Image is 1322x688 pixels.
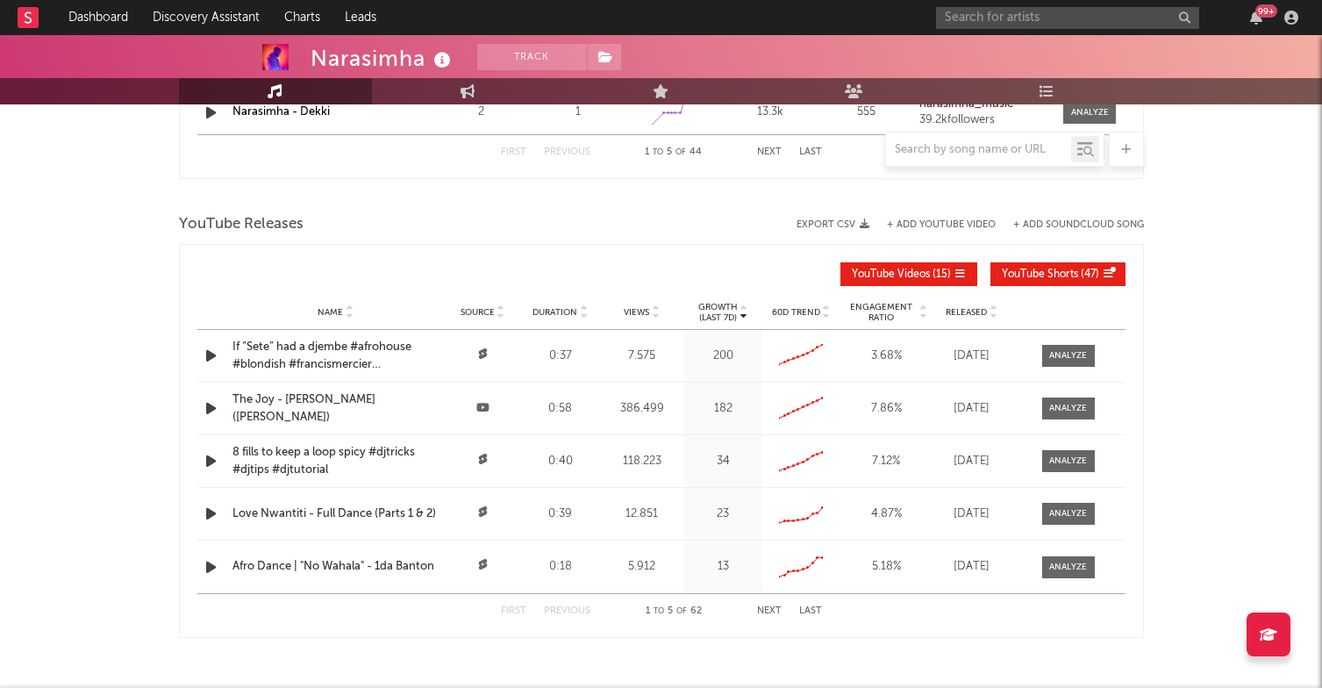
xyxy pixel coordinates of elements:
[1255,4,1277,18] div: 99 +
[676,607,687,615] span: of
[604,453,680,470] div: 118.223
[887,220,996,230] button: + Add YouTube Video
[845,348,928,365] div: 3.68 %
[604,505,680,523] div: 12.851
[726,104,814,121] div: 13.3k
[625,601,722,622] div: 1 5 62
[534,104,622,121] div: 1
[624,307,649,318] span: Views
[689,453,758,470] div: 34
[526,348,596,365] div: 0:37
[840,262,977,286] button: YouTube Videos(15)
[946,307,987,318] span: Released
[886,143,1071,157] input: Search by song name or URL
[845,400,928,418] div: 7.86 %
[919,98,1051,111] a: narasimha_music
[990,262,1125,286] button: YouTube Shorts(47)
[501,606,526,616] button: First
[544,606,590,616] button: Previous
[852,269,930,280] span: YouTube Videos
[869,220,996,230] div: + Add YouTube Video
[689,505,758,523] div: 23
[526,558,596,576] div: 0:18
[654,607,664,615] span: to
[845,505,928,523] div: 4.87 %
[996,220,1144,230] button: + Add SoundCloud Song
[232,339,439,373] a: If “Sete” had a djembe #afrohouse #blondish #francismercier #housemusic #djembe #percussion
[845,558,928,576] div: 5.18 %
[757,606,782,616] button: Next
[438,104,525,121] div: 2
[689,348,758,365] div: 200
[845,453,928,470] div: 7.12 %
[604,558,680,576] div: 5.912
[1250,11,1262,25] button: 99+
[823,104,911,121] div: 555
[937,348,1007,365] div: [DATE]
[852,269,951,280] span: ( 15 )
[698,302,738,312] p: Growth
[526,400,596,418] div: 0:58
[772,307,820,318] span: 60D Trend
[179,214,304,235] span: YouTube Releases
[232,106,330,118] a: Narasimha - Dekki
[845,302,918,323] span: Engagement Ratio
[1002,269,1078,280] span: YouTube Shorts
[1013,220,1144,230] button: + Add SoundCloud Song
[311,44,455,73] div: Narasimha
[919,114,1051,126] div: 39.2k followers
[936,7,1199,29] input: Search for artists
[1002,269,1099,280] span: ( 47 )
[937,453,1007,470] div: [DATE]
[318,307,343,318] span: Name
[937,558,1007,576] div: [DATE]
[797,219,869,230] button: Export CSV
[526,505,596,523] div: 0:39
[937,505,1007,523] div: [DATE]
[937,400,1007,418] div: [DATE]
[461,307,495,318] span: Source
[689,558,758,576] div: 13
[532,307,577,318] span: Duration
[232,444,439,478] a: 8 fills to keep a loop spicy #djtricks #djtips #djtutorial
[689,400,758,418] div: 182
[698,312,738,323] p: (Last 7d)
[799,606,822,616] button: Last
[604,348,680,365] div: 7.575
[526,453,596,470] div: 0:40
[232,505,439,523] a: Love Nwantiti - Full Dance (Parts 1 & 2)
[232,558,439,576] a: Afro Dance | "No Wahala" - 1da Banton
[604,400,680,418] div: 386.499
[232,391,439,426] a: The Joy - [PERSON_NAME] ([PERSON_NAME])
[477,44,587,70] button: Track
